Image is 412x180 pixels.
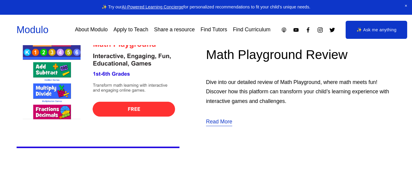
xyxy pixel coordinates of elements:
[305,27,311,33] a: Facebook
[17,24,49,35] a: Modulo
[113,25,148,35] a: Apply to Teach
[206,48,347,62] a: Math Playground Review
[201,25,227,35] a: Find Tutors
[206,78,395,106] p: Dive into our detailed review of Math Playground, where math meets fun! Discover how this platfor...
[317,27,323,33] a: Instagram
[75,25,108,35] a: About Modulo
[122,5,183,9] a: AI-Powered Learning Concierge
[346,21,407,39] a: ✨ Ask me anything
[206,117,232,127] a: Read More
[154,25,195,35] a: Share a resource
[281,27,287,33] a: Apple Podcasts
[233,25,270,35] a: Find Curriculum
[329,27,335,33] a: Twitter
[293,27,299,33] a: YouTube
